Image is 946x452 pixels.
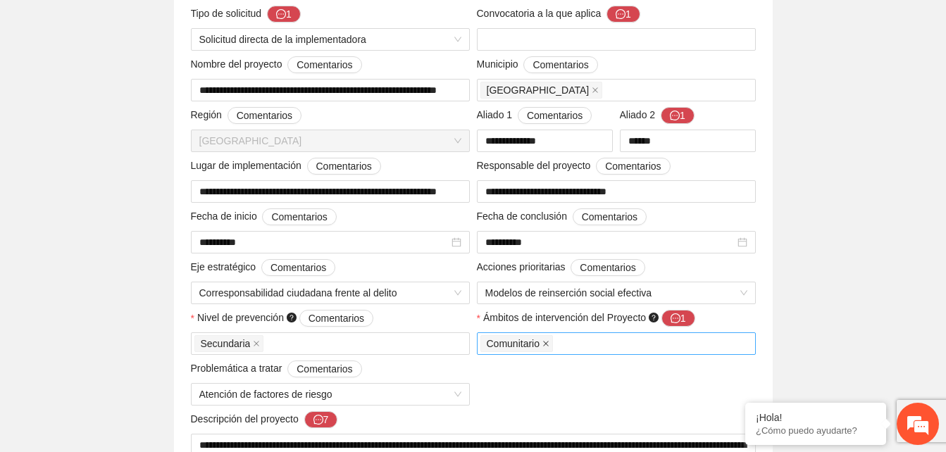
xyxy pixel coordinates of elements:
[518,107,592,124] button: Aliado 1
[620,107,695,124] span: Aliado 2
[756,425,876,436] p: ¿Cómo puedo ayudarte?
[287,56,361,73] button: Nombre del proyecto
[477,107,592,124] span: Aliado 1
[199,384,461,405] span: Atención de factores de riesgo
[287,360,361,377] button: Problemática a tratar
[199,282,461,303] span: Corresponsabilidad ciudadana frente al delito
[191,158,381,175] span: Lugar de implementación
[480,82,603,99] span: Chihuahua
[487,82,590,98] span: [GEOGRAPHIC_DATA]
[304,411,338,428] button: Descripción del proyecto
[253,340,260,347] span: close
[191,6,301,23] span: Tipo de solicitud
[573,208,647,225] button: Fecha de conclusión
[191,259,336,276] span: Eje estratégico
[231,7,265,41] div: Minimizar ventana de chat en vivo
[276,9,286,20] span: message
[191,411,338,428] span: Descripción del proyecto
[297,57,352,73] span: Comentarios
[661,310,695,327] button: Ámbitos de intervención del Proyecto question-circle
[191,107,302,124] span: Región
[191,208,337,225] span: Fecha de inicio
[477,158,671,175] span: Responsable del proyecto
[571,259,645,276] button: Acciones prioritarias
[73,72,237,90] div: Chatee con nosotros ahora
[191,56,362,73] span: Nombre del proyecto
[580,260,635,275] span: Comentarios
[270,260,326,275] span: Comentarios
[606,6,640,23] button: Convocatoria a la que aplica
[649,313,659,322] span: question-circle
[199,29,461,50] span: Solicitud directa de la implementadora
[485,282,747,303] span: Modelos de reinserción social efectiva
[262,208,336,225] button: Fecha de inicio
[261,259,335,276] button: Eje estratégico
[194,335,264,352] span: Secundaria
[523,56,597,73] button: Municipio
[533,57,588,73] span: Comentarios
[542,340,549,347] span: close
[670,111,680,122] span: message
[483,310,695,327] span: Ámbitos de intervención del Proyecto
[201,336,251,351] span: Secundaria
[307,158,381,175] button: Lugar de implementación
[197,310,373,327] span: Nivel de prevención
[480,335,553,352] span: Comunitario
[477,56,598,73] span: Municipio
[477,259,645,276] span: Acciones prioritarias
[661,107,695,124] button: Aliado 2
[487,336,540,351] span: Comunitario
[271,209,327,225] span: Comentarios
[228,107,301,124] button: Región
[596,158,670,175] button: Responsable del proyecto
[313,415,323,426] span: message
[237,108,292,123] span: Comentarios
[309,310,364,326] span: Comentarios
[477,6,640,23] span: Convocatoria a la que aplica
[199,130,461,151] span: Chihuahua
[616,9,626,20] span: message
[297,361,352,377] span: Comentarios
[592,87,599,94] span: close
[7,302,268,351] textarea: Escriba su mensaje y pulse “Intro”
[287,313,297,322] span: question-circle
[299,310,373,327] button: Nivel de prevención question-circle
[527,108,583,123] span: Comentarios
[267,6,301,23] button: Tipo de solicitud
[671,313,680,325] span: message
[582,209,637,225] span: Comentarios
[191,360,362,377] span: Problemática a tratar
[756,412,876,423] div: ¡Hola!
[316,158,372,174] span: Comentarios
[477,208,647,225] span: Fecha de conclusión
[82,146,194,289] span: Estamos en línea.
[605,158,661,174] span: Comentarios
